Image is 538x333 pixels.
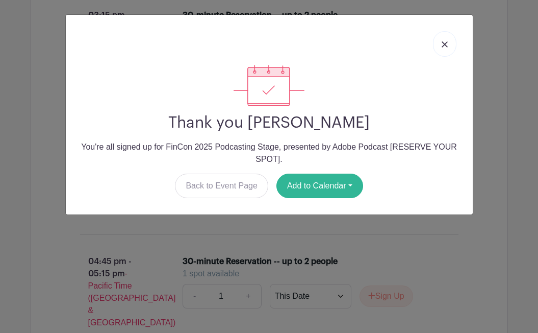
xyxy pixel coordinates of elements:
[175,174,268,198] a: Back to Event Page
[74,141,465,165] p: You're all signed up for FinCon 2025 Podcasting Stage, presented by Adobe Podcast [RESERVE YOUR S...
[74,114,465,133] h2: Thank you [PERSON_NAME]
[442,41,448,47] img: close_button-5f87c8562297e5c2d7936805f587ecaba9071eb48480494691a3f1689db116b3.svg
[234,65,304,106] img: signup_complete-c468d5dda3e2740ee63a24cb0ba0d3ce5d8a4ecd24259e683200fb1569d990c8.svg
[276,174,363,198] button: Add to Calendar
